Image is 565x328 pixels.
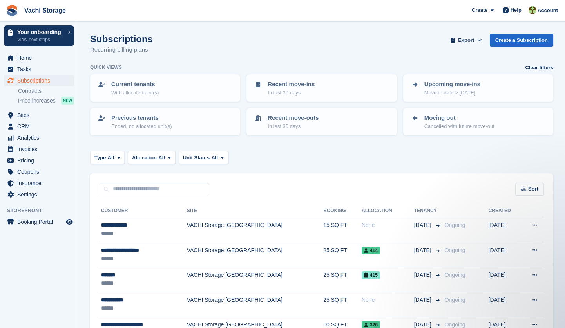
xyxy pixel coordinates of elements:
[449,34,484,47] button: Export
[424,89,480,97] p: Move-in date > [DATE]
[528,185,538,193] span: Sort
[445,321,465,328] span: Ongoing
[4,64,74,75] a: menu
[17,121,64,132] span: CRM
[111,89,159,97] p: With allocated unit(s)
[472,6,487,14] span: Create
[458,36,474,44] span: Export
[7,207,78,214] span: Storefront
[445,247,465,253] span: Ongoing
[323,292,362,317] td: 25 SQ FT
[424,114,494,123] p: Moving out
[17,52,64,63] span: Home
[4,178,74,189] a: menu
[4,25,74,46] a: Your onboarding View next steps
[128,151,176,164] button: Allocation: All
[323,242,362,267] td: 25 SQ FT
[187,267,324,292] td: VACHI Storage [GEOGRAPHIC_DATA]
[414,221,433,229] span: [DATE]
[268,114,319,123] p: Recent move-outs
[4,75,74,86] a: menu
[445,297,465,303] span: Ongoing
[247,109,396,135] a: Recent move-outs In last 30 days
[111,123,172,130] p: Ended, no allocated unit(s)
[268,80,315,89] p: Recent move-ins
[362,221,414,229] div: None
[17,178,64,189] span: Insurance
[17,132,64,143] span: Analytics
[17,36,64,43] p: View next steps
[4,189,74,200] a: menu
[187,242,324,267] td: VACHI Storage [GEOGRAPHIC_DATA]
[247,75,396,101] a: Recent move-ins In last 30 days
[424,123,494,130] p: Cancelled with future move-out
[17,155,64,166] span: Pricing
[94,154,108,162] span: Type:
[18,87,74,95] a: Contracts
[90,45,153,54] p: Recurring billing plans
[17,75,64,86] span: Subscriptions
[91,109,239,135] a: Previous tenants Ended, no allocated unit(s)
[4,132,74,143] a: menu
[489,217,521,242] td: [DATE]
[187,205,324,217] th: Site
[538,7,558,14] span: Account
[18,96,74,105] a: Price increases NEW
[17,216,64,227] span: Booking Portal
[4,216,74,227] a: menu
[404,109,552,135] a: Moving out Cancelled with future move-out
[21,4,69,17] a: Vachi Storage
[268,123,319,130] p: In last 30 days
[108,154,114,162] span: All
[61,97,74,105] div: NEW
[90,34,153,44] h1: Subscriptions
[362,271,380,279] span: 415
[17,189,64,200] span: Settings
[529,6,536,14] img: Anete Gre
[4,52,74,63] a: menu
[111,80,159,89] p: Current tenants
[4,166,74,177] a: menu
[414,205,442,217] th: Tenancy
[17,110,64,121] span: Sites
[4,121,74,132] a: menu
[490,34,553,47] a: Create a Subscription
[187,217,324,242] td: VACHI Storage [GEOGRAPHIC_DATA]
[18,97,56,105] span: Price increases
[489,205,521,217] th: Created
[445,222,465,228] span: Ongoing
[489,267,521,292] td: [DATE]
[6,5,18,16] img: stora-icon-8386f47178a22dfd0bd8f6a31ec36ba5ce8667c1dd55bd0f319d3a0aa187defe.svg
[90,151,125,164] button: Type: All
[268,89,315,97] p: In last 30 days
[183,154,212,162] span: Unit Status:
[65,217,74,227] a: Preview store
[17,29,64,35] p: Your onboarding
[158,154,165,162] span: All
[323,267,362,292] td: 25 SQ FT
[362,205,414,217] th: Allocation
[4,110,74,121] a: menu
[187,292,324,317] td: VACHI Storage [GEOGRAPHIC_DATA]
[414,246,433,254] span: [DATE]
[489,292,521,317] td: [DATE]
[362,247,380,254] span: 414
[4,144,74,155] a: menu
[323,217,362,242] td: 15 SQ FT
[323,205,362,217] th: Booking
[179,151,228,164] button: Unit Status: All
[17,64,64,75] span: Tasks
[4,155,74,166] a: menu
[404,75,552,101] a: Upcoming move-ins Move-in date > [DATE]
[91,75,239,101] a: Current tenants With allocated unit(s)
[489,242,521,267] td: [DATE]
[511,6,522,14] span: Help
[525,64,553,72] a: Clear filters
[17,166,64,177] span: Coupons
[362,296,414,304] div: None
[414,271,433,279] span: [DATE]
[414,296,433,304] span: [DATE]
[17,144,64,155] span: Invoices
[424,80,480,89] p: Upcoming move-ins
[111,114,172,123] p: Previous tenants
